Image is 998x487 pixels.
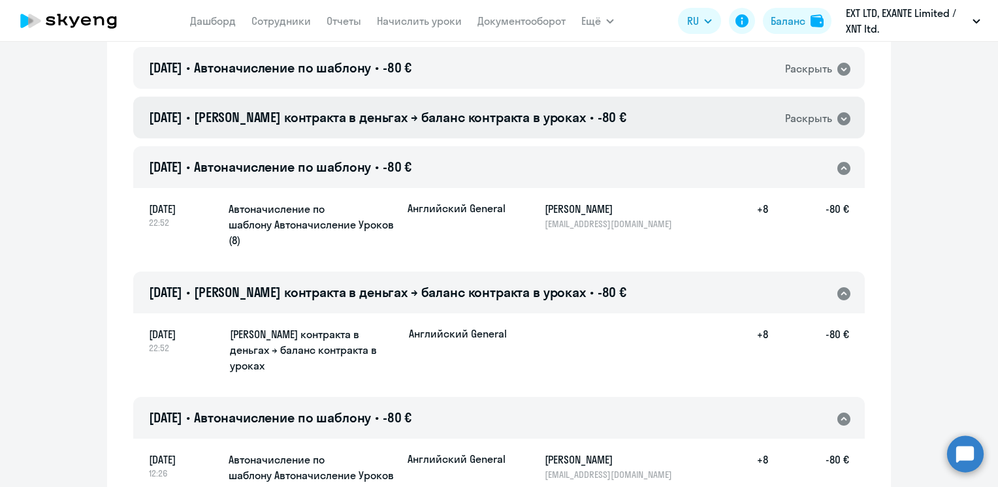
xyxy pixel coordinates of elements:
[409,326,507,341] p: Английский General
[375,59,379,76] span: •
[581,13,601,29] span: Ещё
[186,109,190,125] span: •
[545,452,679,467] h5: [PERSON_NAME]
[545,218,679,230] p: [EMAIL_ADDRESS][DOMAIN_NAME]
[408,201,506,215] p: Английский General
[149,217,218,228] span: 22:52
[846,5,967,37] p: EXT LTD, ‎EXANTE Limited / XNT ltd.
[375,159,379,175] span: •
[194,159,371,175] span: Автоначисление по шаблону
[230,326,398,373] h5: [PERSON_NAME] контракта в деньгах → баланс контракта в уроках
[149,326,219,342] span: [DATE]
[768,452,849,480] h5: -80 €
[590,109,594,125] span: •
[771,13,805,29] div: Баланс
[190,14,236,27] a: Дашборд
[811,14,824,27] img: balance
[149,467,218,479] span: 12:26
[763,8,831,34] button: Балансbalance
[383,159,411,175] span: -80 €
[545,201,679,217] h5: [PERSON_NAME]
[327,14,361,27] a: Отчеты
[726,326,768,375] h5: +8
[545,469,679,480] p: [EMAIL_ADDRESS][DOMAIN_NAME]
[383,409,411,426] span: -80 €
[149,452,218,467] span: [DATE]
[408,452,506,466] p: Английский General
[194,59,371,76] span: Автоначисление по шаблону
[229,201,397,248] h5: Автоначисление по шаблону Автоначисление Уроков (8)
[149,284,182,300] span: [DATE]
[149,409,182,426] span: [DATE]
[149,159,182,175] span: [DATE]
[375,409,379,426] span: •
[194,409,371,426] span: Автоначисление по шаблону
[186,284,190,300] span: •
[149,59,182,76] span: [DATE]
[687,13,699,29] span: RU
[785,61,832,77] div: Раскрыть
[149,342,219,354] span: 22:52
[581,8,614,34] button: Ещё
[768,326,849,375] h5: -80 €
[377,14,462,27] a: Начислить уроки
[726,201,768,230] h5: +8
[251,14,311,27] a: Сотрудники
[726,452,768,480] h5: +8
[149,109,182,125] span: [DATE]
[149,201,218,217] span: [DATE]
[598,109,626,125] span: -80 €
[186,409,190,426] span: •
[598,284,626,300] span: -80 €
[186,159,190,175] span: •
[477,14,566,27] a: Документооборот
[768,201,849,230] h5: -80 €
[383,59,411,76] span: -80 €
[194,284,586,300] span: [PERSON_NAME] контракта в деньгах → баланс контракта в уроках
[590,284,594,300] span: •
[186,59,190,76] span: •
[785,110,832,127] div: Раскрыть
[678,8,721,34] button: RU
[194,109,586,125] span: [PERSON_NAME] контракта в деньгах → баланс контракта в уроках
[839,5,987,37] button: EXT LTD, ‎EXANTE Limited / XNT ltd.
